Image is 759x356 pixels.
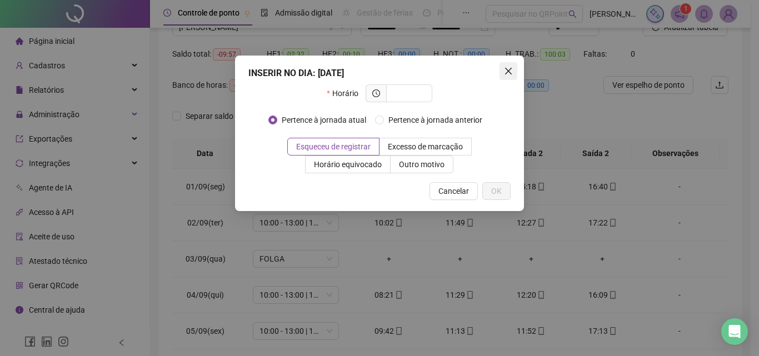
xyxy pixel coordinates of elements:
[327,84,365,102] label: Horário
[314,160,382,169] span: Horário equivocado
[438,185,469,197] span: Cancelar
[430,182,478,200] button: Cancelar
[721,318,748,345] div: Open Intercom Messenger
[248,67,511,80] div: INSERIR NO DIA : [DATE]
[296,142,371,151] span: Esqueceu de registrar
[388,142,463,151] span: Excesso de marcação
[277,114,371,126] span: Pertence à jornada atual
[500,62,517,80] button: Close
[504,67,513,76] span: close
[372,89,380,97] span: clock-circle
[399,160,445,169] span: Outro motivo
[384,114,487,126] span: Pertence à jornada anterior
[482,182,511,200] button: OK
